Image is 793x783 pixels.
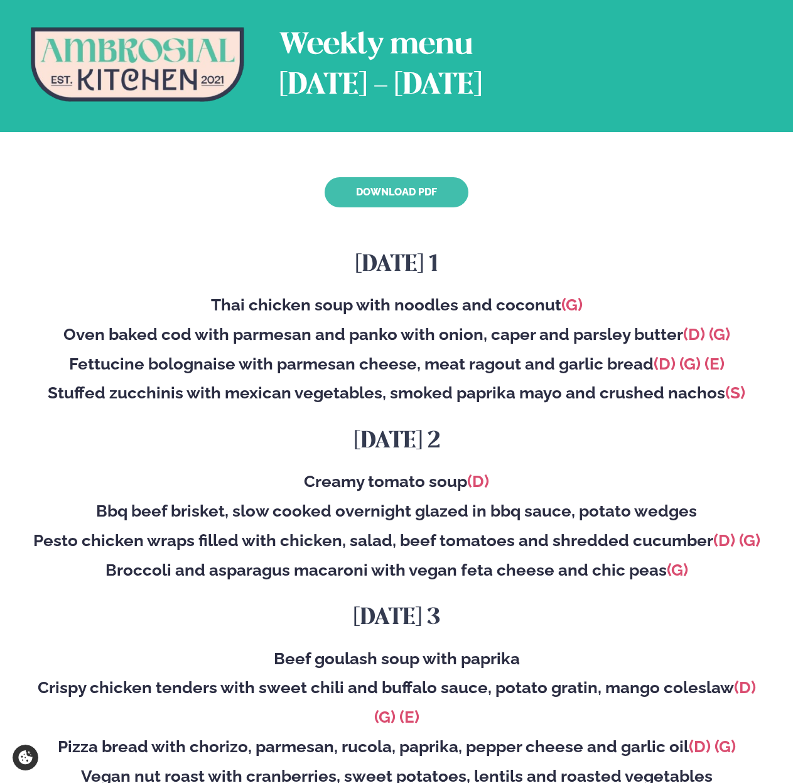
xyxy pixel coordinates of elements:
[31,467,762,496] div: Creamy tomato soup
[31,644,762,674] div: Beef goulash soup with paprika
[31,320,762,349] div: Oven baked cod with parmesan and panko with onion, caper and parsley butter
[31,378,762,408] div: Stuffed zucchinis with mexican vegetables, smoked paprika mayo and crushed nachos
[31,603,762,633] h3: [DATE] 3
[683,325,730,344] span: (D) (G)
[31,496,762,526] div: Bbq beef brisket, slow cooked overnight glazed in bbq sauce, potato wedges
[654,354,725,373] span: (D) (G) (E)
[31,556,762,585] div: Broccoli and asparagus macaroni with vegan feta cheese and chic peas
[31,673,762,732] div: Crispy chicken tenders with sweet chili and buffalo sauce, potato gratin, mango coleslaw
[561,295,583,314] span: (G)
[713,531,760,550] span: (D) (G)
[13,745,38,770] a: Cookie settings
[31,27,244,102] img: Logo
[689,737,736,756] span: (D) (G)
[725,383,745,402] span: (S)
[279,66,482,106] div: [DATE] - [DATE]
[31,526,762,556] div: Pesto chicken wraps filled with chicken, salad, beef tomatoes and shredded cucumber
[31,349,762,379] div: Fettucine bolognaise with parmesan cheese, meat ragout and garlic bread
[31,250,762,280] h3: [DATE] 1
[467,472,489,491] span: (D)
[31,290,762,320] div: Thai chicken soup with noodles and coconut
[667,561,688,579] span: (G)
[31,732,762,762] div: Pizza bread with chorizo, parmesan, rucola, paprika, pepper cheese and garlic oil
[279,26,482,66] div: Weekly menu
[31,427,762,457] h3: [DATE] 2
[325,177,468,207] a: Download PDF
